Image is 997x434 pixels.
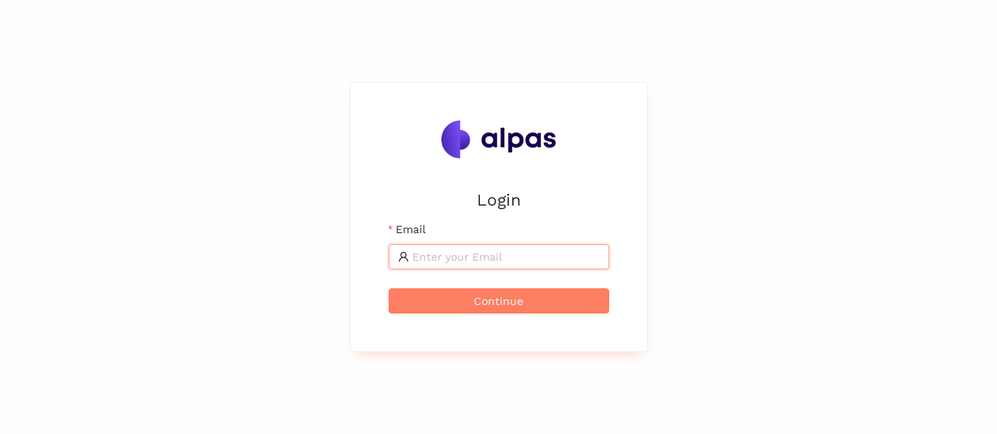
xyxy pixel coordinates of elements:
span: Continue [474,292,523,310]
label: Email [389,221,426,238]
input: Email [412,248,600,265]
h2: Login [389,187,609,213]
span: user [398,251,409,262]
img: Alpas.ai Logo [441,121,556,158]
button: Continue [389,288,609,313]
